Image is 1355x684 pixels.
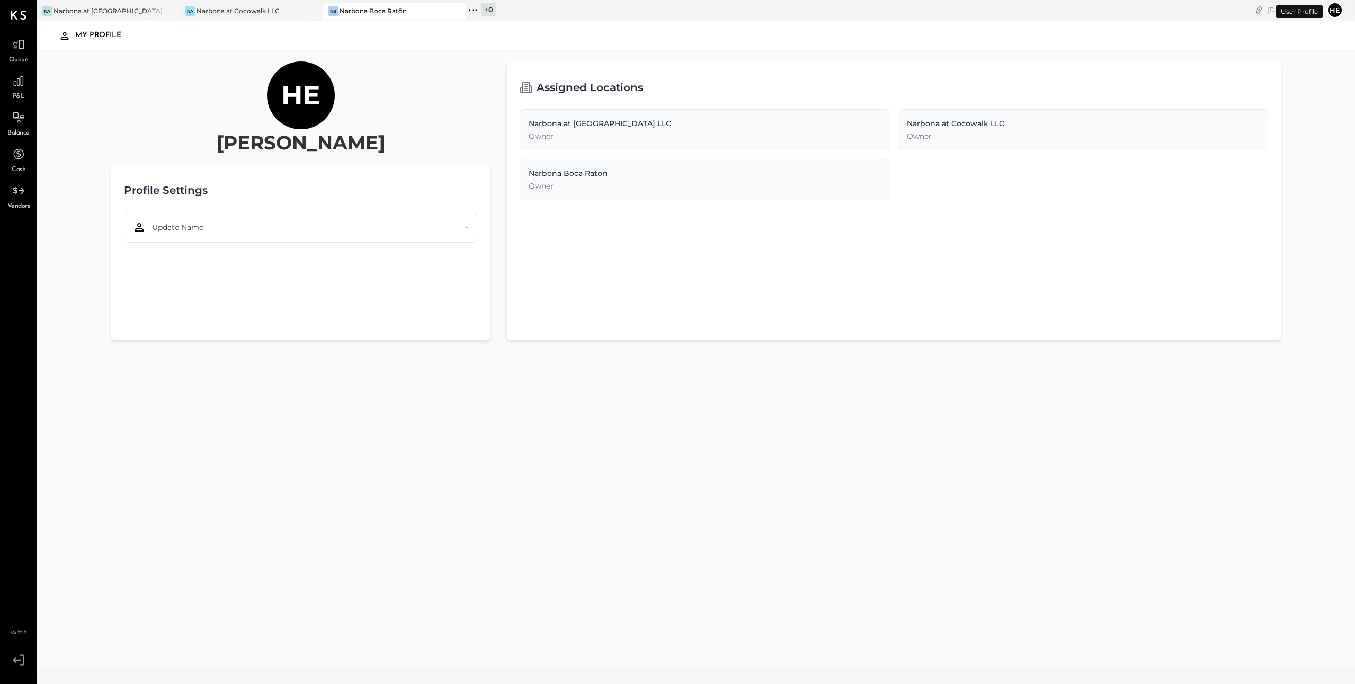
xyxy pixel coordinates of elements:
[529,131,880,141] div: Owner
[13,92,25,102] span: P&L
[340,6,407,15] div: Narbona Boca Ratōn
[124,177,208,203] h2: Profile Settings
[1,108,37,138] a: Balance
[75,27,132,44] div: My Profile
[1276,5,1323,18] div: User Profile
[907,131,1259,141] div: Owner
[185,6,195,16] div: Na
[54,6,164,15] div: Narbona at [GEOGRAPHIC_DATA] LLC
[537,74,643,101] h2: Assigned Locations
[9,56,29,65] span: Queue
[152,222,203,233] span: Update Name
[1,144,37,175] a: Cash
[529,118,880,129] div: Narbona at [GEOGRAPHIC_DATA] LLC
[7,129,30,138] span: Balance
[328,6,338,16] div: NB
[529,181,880,191] div: Owner
[464,222,468,233] span: →
[42,6,52,16] div: Na
[1254,4,1264,15] div: copy link
[124,212,477,243] button: Update Name→
[529,168,880,179] div: Narbona Boca Ratōn
[481,3,496,16] div: + 0
[1,71,37,102] a: P&L
[12,165,25,175] span: Cash
[197,6,280,15] div: Narbona at Cocowalk LLC
[1326,2,1343,19] button: He
[217,129,385,156] h2: [PERSON_NAME]
[281,79,320,112] h1: He
[1,34,37,65] a: Queue
[7,202,30,211] span: Vendors
[1,181,37,211] a: Vendors
[1267,5,1324,15] div: [DATE]
[907,118,1259,129] div: Narbona at Cocowalk LLC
